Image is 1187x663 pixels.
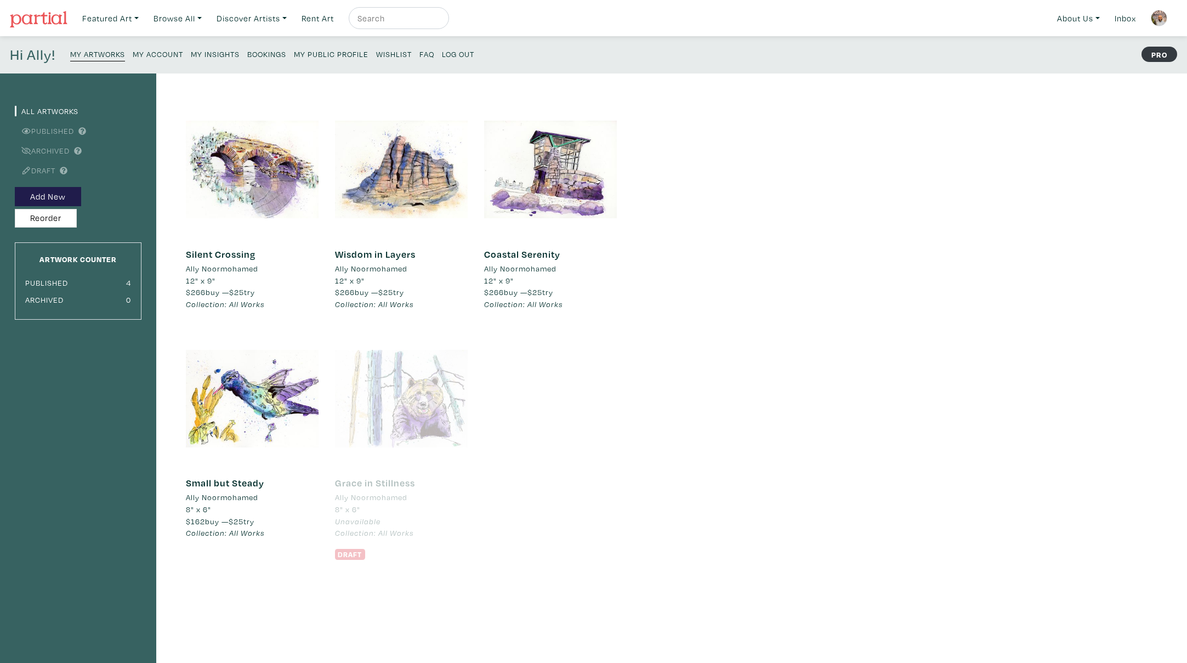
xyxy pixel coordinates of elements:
[149,7,207,30] a: Browse All
[70,49,125,59] small: My Artworks
[186,248,255,260] a: Silent Crossing
[335,287,404,297] span: buy — try
[1141,47,1177,62] strong: PRO
[335,477,415,489] a: Grace in Stillness
[186,287,255,297] span: buy — try
[186,299,265,309] em: Collection: All Works
[191,49,240,59] small: My Insights
[39,254,117,264] small: Artwork Counter
[15,165,55,175] a: Draft
[15,126,74,136] a: Published
[376,46,412,61] a: Wishlist
[247,49,286,59] small: Bookings
[484,263,556,275] li: Ally Noormohamed
[419,46,434,61] a: FAQ
[335,491,468,503] a: Ally Noormohamed
[335,275,365,286] span: 12" x 9"
[229,516,243,526] span: $25
[335,299,414,309] em: Collection: All Works
[484,287,504,297] span: $266
[10,46,55,64] h4: Hi Ally!
[186,516,254,526] span: buy — try
[15,145,70,156] a: Archived
[376,49,412,59] small: Wishlist
[229,287,244,297] span: $25
[15,187,81,206] button: Add New
[186,477,264,489] a: Small but Steady
[335,549,365,560] span: Draft
[335,263,407,275] li: Ally Noormohamed
[378,287,393,297] span: $25
[335,504,360,514] span: 8" x 6"
[484,263,617,275] a: Ally Noormohamed
[186,491,258,503] li: Ally Noormohamed
[186,528,265,538] em: Collection: All Works
[419,49,434,59] small: FAQ
[126,294,131,305] small: 0
[1151,10,1167,26] img: phpThumb.php
[186,516,205,526] span: $162
[527,287,542,297] span: $25
[133,49,183,59] small: My Account
[335,248,416,260] a: Wisdom in Layers
[335,516,380,526] span: Unavailable
[484,287,553,297] span: buy — try
[442,46,474,61] a: Log Out
[484,275,514,286] span: 12" x 9"
[15,209,77,228] button: Reorder
[335,287,355,297] span: $266
[335,263,468,275] a: Ally Noormohamed
[126,277,131,288] small: 4
[484,299,563,309] em: Collection: All Works
[335,491,407,503] li: Ally Noormohamed
[1052,7,1105,30] a: About Us
[186,263,258,275] li: Ally Noormohamed
[356,12,439,25] input: Search
[186,287,206,297] span: $266
[186,491,319,503] a: Ally Noormohamed
[335,528,414,538] em: Collection: All Works
[212,7,292,30] a: Discover Artists
[1110,7,1141,30] a: Inbox
[484,248,560,260] a: Coastal Serenity
[186,275,215,286] span: 12" x 9"
[25,294,64,305] small: Archived
[294,46,368,61] a: My Public Profile
[294,49,368,59] small: My Public Profile
[247,46,286,61] a: Bookings
[25,277,68,288] small: Published
[70,46,125,61] a: My Artworks
[442,49,474,59] small: Log Out
[186,504,211,514] span: 8" x 6"
[186,263,319,275] a: Ally Noormohamed
[77,7,144,30] a: Featured Art
[297,7,339,30] a: Rent Art
[15,106,78,116] a: All Artworks
[191,46,240,61] a: My Insights
[133,46,183,61] a: My Account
